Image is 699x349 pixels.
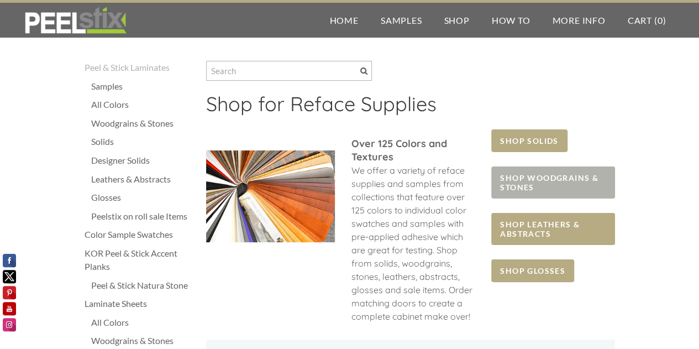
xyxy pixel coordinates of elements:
a: Solids [91,135,195,148]
a: Peel & Stick Natura Stone [91,279,195,292]
a: Samples [370,3,433,38]
a: SHOP WOODGRAINS & STONES [491,166,614,199]
a: Glosses [91,191,195,204]
img: Picture [206,150,335,242]
a: Leathers & Abstracts [91,173,195,186]
a: Woodgrains & Stones [91,117,195,130]
a: SHOP SOLIDS [491,129,567,152]
font: ​Over 125 Colors and Textures [351,137,447,163]
a: Cart (0) [617,3,677,38]
a: Laminate Sheets [85,297,195,310]
a: Samples [91,80,195,93]
a: How To [481,3,542,38]
a: Designer Solids [91,154,195,167]
a: Woodgrains & Stones [91,334,195,347]
input: Search [206,61,372,81]
a: SHOP GLOSSES [491,259,574,282]
h2: ​Shop for Reface Supplies [206,92,615,124]
a: KOR Peel & Stick Accent Planks [85,247,195,273]
a: Home [319,3,370,38]
a: All Colors [91,316,195,329]
span: Search [360,67,367,75]
a: Color Sample Swatches [85,228,195,241]
img: REFACE SUPPLIES [22,7,129,34]
a: SHOP LEATHERS & ABSTRACTS [491,213,614,245]
span: We offer a variety of reface supplies and samples from collections that feature over 125 colors t... [351,165,472,322]
a: All Colors [91,98,195,111]
a: More Info [541,3,616,38]
a: Peel & Stick Laminates [85,61,195,74]
a: Shop [433,3,480,38]
span: 0 [657,15,663,25]
a: Peelstix on roll sale Items [91,210,195,223]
